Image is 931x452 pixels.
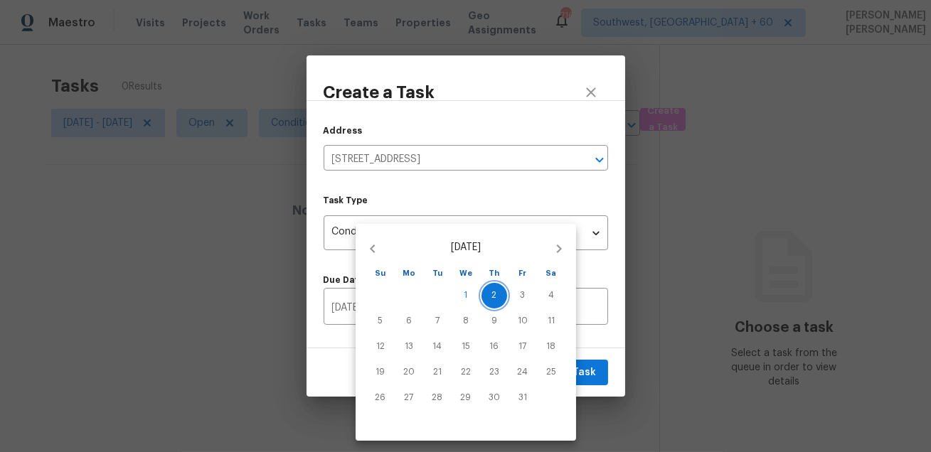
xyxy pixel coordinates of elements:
[396,385,422,411] button: 27
[425,385,450,411] button: 28
[453,334,479,360] button: 15
[425,360,450,385] button: 21
[433,340,442,353] p: 14
[453,308,479,334] button: 8
[548,315,555,327] p: 11
[538,334,564,360] button: 18
[510,283,536,308] button: 3
[405,392,414,404] p: 27
[396,267,422,280] span: Mo
[390,240,542,255] p: [DATE]
[464,289,468,301] p: 1
[491,315,497,327] p: 9
[368,334,393,360] button: 12
[538,360,564,385] button: 25
[378,315,383,327] p: 5
[461,366,471,378] p: 22
[368,360,393,385] button: 19
[490,340,499,353] p: 16
[489,366,499,378] p: 23
[453,360,479,385] button: 22
[425,334,450,360] button: 14
[368,385,393,411] button: 26
[482,283,507,308] button: 2
[425,308,450,334] button: 7
[376,392,386,404] p: 26
[510,267,536,280] span: Fr
[461,392,472,404] p: 29
[510,334,536,360] button: 17
[518,392,527,404] p: 31
[432,392,443,404] p: 28
[376,366,385,378] p: 19
[462,340,470,353] p: 15
[396,360,422,385] button: 20
[547,340,556,353] p: 18
[510,360,536,385] button: 24
[489,392,500,404] p: 30
[492,289,497,301] p: 2
[425,267,450,280] span: Tu
[368,267,393,280] span: Su
[510,308,536,334] button: 10
[538,308,564,334] button: 11
[548,289,554,301] p: 4
[538,283,564,308] button: 4
[546,366,556,378] p: 25
[482,385,507,411] button: 30
[521,289,526,301] p: 3
[453,283,479,308] button: 1
[519,340,527,353] p: 17
[396,334,422,360] button: 13
[396,308,422,334] button: 6
[368,308,393,334] button: 5
[453,267,479,280] span: We
[435,315,440,327] p: 7
[538,267,564,280] span: Sa
[518,366,528,378] p: 24
[403,366,415,378] p: 20
[433,366,442,378] p: 21
[463,315,469,327] p: 8
[376,340,385,353] p: 12
[518,315,528,327] p: 10
[453,385,479,411] button: 29
[482,308,507,334] button: 9
[510,385,536,411] button: 31
[405,340,413,353] p: 13
[406,315,412,327] p: 6
[482,267,507,280] span: Th
[482,334,507,360] button: 16
[482,360,507,385] button: 23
